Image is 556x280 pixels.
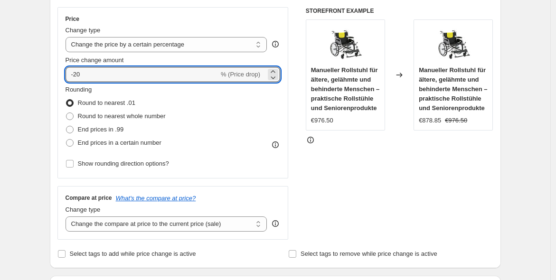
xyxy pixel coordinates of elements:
div: help [271,39,280,49]
h3: Compare at price [66,194,112,202]
img: 517YW66hLkL_80x.jpg [326,25,364,63]
div: €976.50 [311,116,333,125]
h3: Price [66,15,79,23]
span: Show rounding direction options? [78,160,169,167]
span: Price change amount [66,56,124,64]
span: Change type [66,206,101,213]
img: 517YW66hLkL_80x.jpg [434,25,472,63]
span: End prices in .99 [78,126,124,133]
button: What's the compare at price? [116,195,196,202]
span: Select tags to remove while price change is active [301,250,437,257]
div: €878.85 [419,116,441,125]
span: Manueller Rollstuhl für ältere, gelähmte und behinderte Menschen – praktische Rollstühle und Seni... [419,66,487,112]
span: % (Price drop) [221,71,260,78]
input: -15 [66,67,219,82]
h6: STOREFRONT EXAMPLE [306,7,493,15]
span: Select tags to add while price change is active [70,250,196,257]
span: End prices in a certain number [78,139,161,146]
span: Manueller Rollstuhl für ältere, gelähmte und behinderte Menschen – praktische Rollstühle und Seni... [311,66,379,112]
span: Change type [66,27,101,34]
div: help [271,219,280,228]
span: Rounding [66,86,92,93]
span: Round to nearest whole number [78,112,166,120]
strike: €976.50 [445,116,467,125]
span: Round to nearest .01 [78,99,135,106]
